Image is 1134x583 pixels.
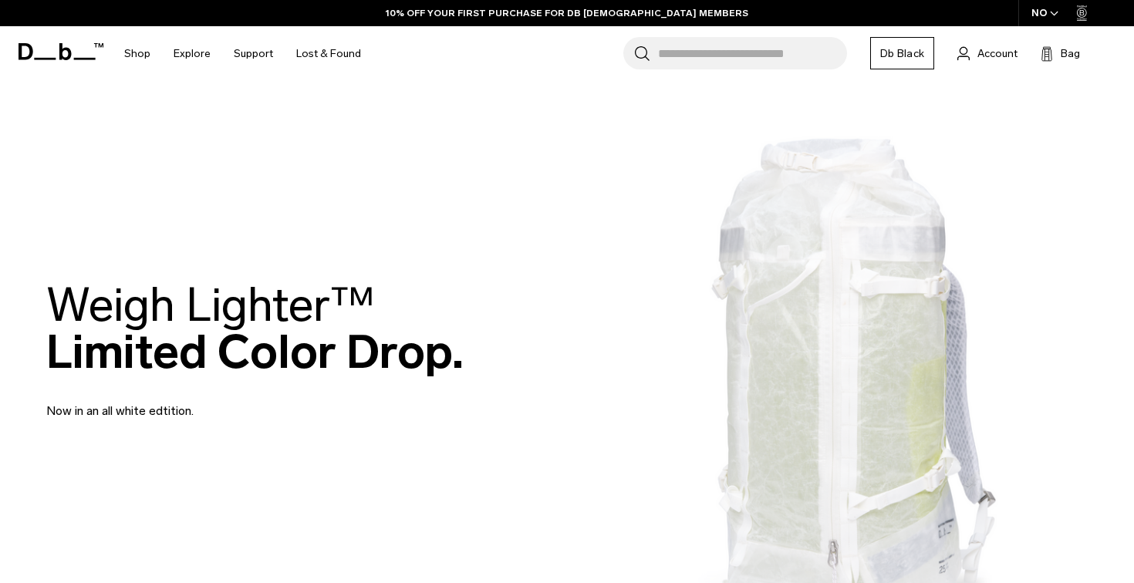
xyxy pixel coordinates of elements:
a: Support [234,26,273,81]
a: 10% OFF YOUR FIRST PURCHASE FOR DB [DEMOGRAPHIC_DATA] MEMBERS [386,6,748,20]
a: Account [957,44,1018,62]
nav: Main Navigation [113,26,373,81]
span: Account [977,45,1018,62]
a: Explore [174,26,211,81]
h2: Limited Color Drop. [46,281,464,376]
p: Now in an all white edtition. [46,383,417,420]
a: Shop [124,26,150,81]
span: Weigh Lighter™ [46,277,375,333]
a: Db Black [870,37,934,69]
a: Lost & Found [296,26,361,81]
button: Bag [1041,44,1080,62]
span: Bag [1061,45,1080,62]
